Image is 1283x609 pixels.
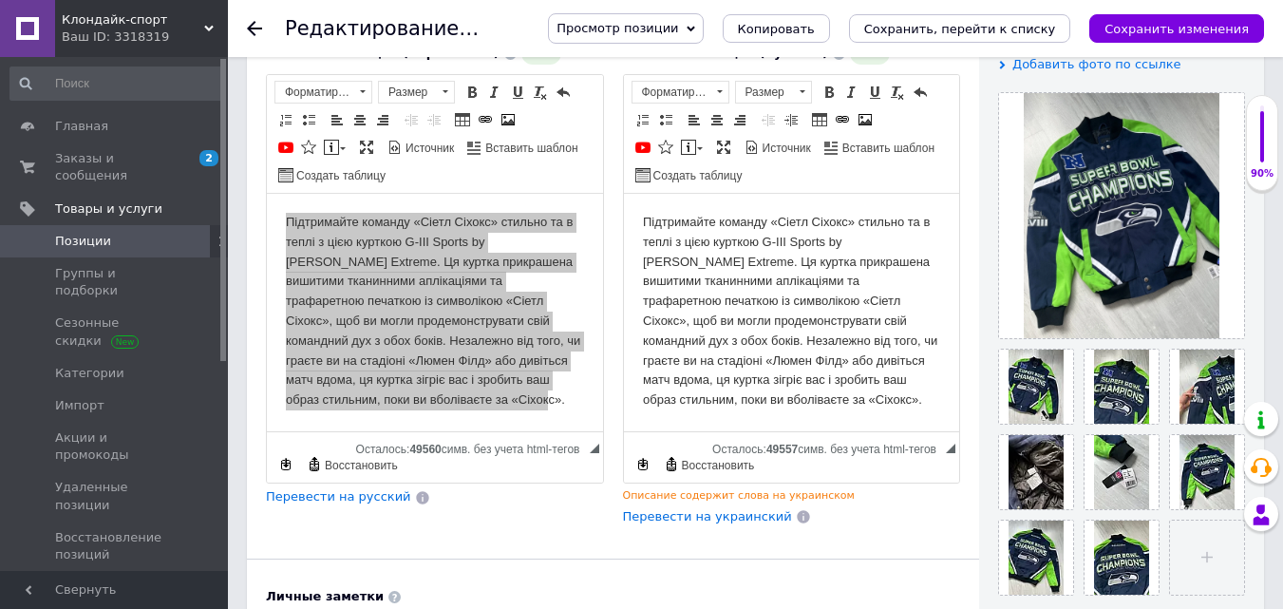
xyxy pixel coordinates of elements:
a: Убрать форматирование [887,82,908,103]
a: Вставить шаблон [821,137,937,158]
span: Товары и услуги [55,200,162,218]
a: Таблица [452,109,473,130]
a: Вставить / удалить нумерованный список [632,109,653,130]
a: Изображение [498,109,519,130]
a: Форматирование [274,81,372,104]
div: Подсчет символов [356,438,590,456]
i: Сохранить, перейти к списку [864,22,1056,36]
button: Копировать [723,14,830,43]
span: 49557 [766,443,798,456]
a: Отменить (Ctrl+Z) [910,82,931,103]
div: 90% Качество заполнения [1246,95,1278,191]
span: Источник [403,141,454,157]
span: Главная [55,118,108,135]
div: Подсчет символов [712,438,946,456]
a: Форматирование [632,81,729,104]
a: Увеличить отступ [424,109,444,130]
span: Импорт [55,397,104,414]
a: Убрать форматирование [530,82,551,103]
a: Добавить видео с YouTube [632,137,653,158]
a: По центру [707,109,727,130]
a: Создать таблицу [275,164,388,185]
span: Акции и промокоды [55,429,176,464]
span: Клондайк-спорт [62,11,204,29]
span: Восстановление позиций [55,529,176,563]
a: По левому краю [684,109,705,130]
div: Вернуться назад [247,21,262,36]
a: По центру [349,109,370,130]
span: Сезонные скидки [55,314,176,349]
span: Описание позиции (Украинский) [266,46,500,60]
span: 2 [199,150,218,166]
a: Вставить сообщение [678,137,706,158]
div: Описание содержит слова на украинском [623,488,961,503]
a: Сделать резервную копию сейчас [275,454,296,475]
a: Увеличить отступ [781,109,802,130]
a: Вставить / удалить нумерованный список [275,109,296,130]
a: Вставить сообщение [321,137,349,158]
span: Вставить шаблон [482,141,577,157]
button: Сохранить, перейти к списку [849,14,1071,43]
a: Источник [385,137,457,158]
iframe: Визуальный текстовый редактор, 521394DF-7AB5-4FC2-B74F-AC8BFEE76FDF [267,194,603,431]
a: Размер [735,81,812,104]
body: Визуальный текстовый редактор, D352AEE5-914F-4676-BBDF-E5DCC6B0FFE7 [19,19,317,249]
span: Форматирование [275,82,353,103]
a: По левому краю [327,109,348,130]
button: Сохранить изменения [1089,14,1264,43]
span: Перетащите для изменения размера [590,444,599,453]
span: Удаленные позиции [55,479,176,513]
span: Создать таблицу [651,168,743,184]
a: Вставить / удалить маркированный список [655,109,676,130]
a: Вставить / удалить маркированный список [298,109,319,130]
span: Размер [736,82,793,103]
a: Уменьшить отступ [758,109,779,130]
a: Вставить/Редактировать ссылку (Ctrl+L) [832,109,853,130]
b: Личные заметки [266,589,384,603]
a: Полужирный (Ctrl+B) [462,82,482,103]
span: Источник [760,141,811,157]
span: Размер [379,82,436,103]
span: Позиции [55,233,111,250]
a: Вставить иконку [298,137,319,158]
a: Размер [378,81,455,104]
a: Сделать резервную копию сейчас [632,454,653,475]
span: Добавить фото по ссылке [1012,57,1181,71]
a: Вставить иконку [655,137,676,158]
a: Развернуть [713,137,734,158]
a: Вставить шаблон [464,137,580,158]
input: Поиск [9,67,224,101]
a: Курсив (Ctrl+I) [841,82,862,103]
span: Перетащите для изменения размера [946,444,955,453]
span: Категории [55,365,124,382]
a: Полужирный (Ctrl+B) [819,82,840,103]
a: Подчеркнутый (Ctrl+U) [507,82,528,103]
i: Сохранить изменения [1104,22,1249,36]
span: Перевести на украинский [623,509,792,523]
span: Группы и подборки [55,265,176,299]
a: Курсив (Ctrl+I) [484,82,505,103]
p: Підтримайте команду «Сіетл Сіхокс» стильно та в теплі з цією курткою G-III Sports by [PERSON_NAME... [19,19,317,217]
div: 90% [1247,167,1277,181]
a: Восстановить [661,454,758,475]
a: Изображение [855,109,876,130]
a: Добавить видео с YouTube [275,137,296,158]
iframe: Визуальный текстовый редактор, D352AEE5-914F-4676-BBDF-E5DCC6B0FFE7 [624,194,960,431]
span: Создать таблицу [293,168,386,184]
span: Описание позиции (Русский) [623,46,828,60]
span: Заказы и сообщения [55,150,176,184]
a: По правому краю [729,109,750,130]
a: Развернуть [356,137,377,158]
span: Восстановить [322,458,398,474]
div: Ваш ID: 3318319 [62,29,228,46]
span: Восстановить [679,458,755,474]
a: Уменьшить отступ [401,109,422,130]
span: Копировать [738,22,815,36]
a: Таблица [809,109,830,130]
a: По правому краю [372,109,393,130]
a: Вставить/Редактировать ссылку (Ctrl+L) [475,109,496,130]
span: 49560 [409,443,441,456]
a: Источник [742,137,814,158]
span: Перевести на русский [266,489,411,504]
